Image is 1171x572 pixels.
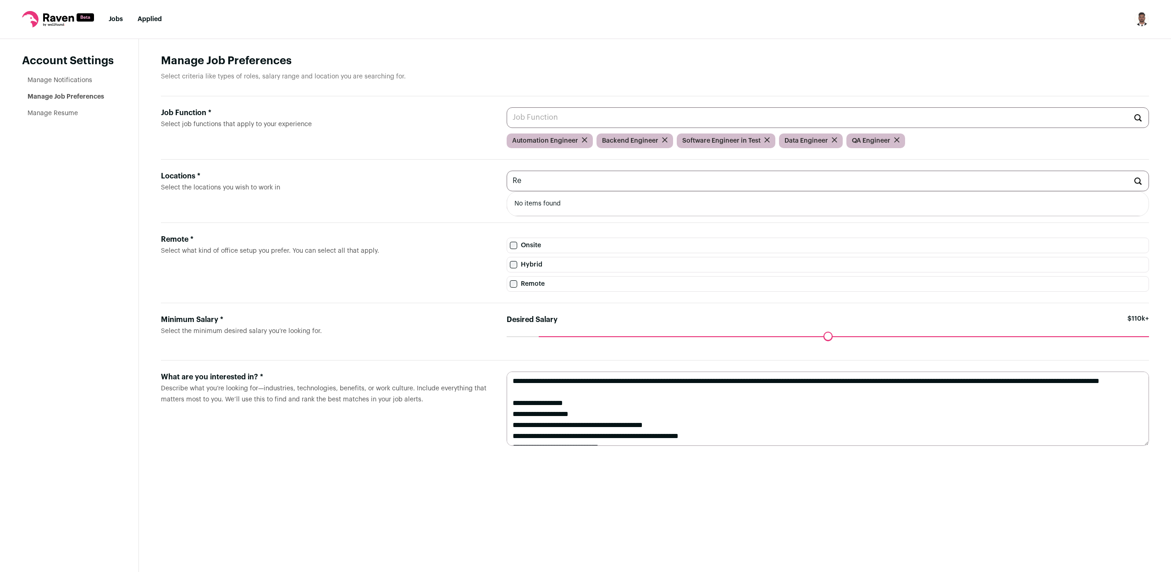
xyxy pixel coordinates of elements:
[161,314,492,325] div: Minimum Salary *
[507,171,1149,191] input: Location
[852,136,890,145] span: QA Engineer
[161,234,492,245] div: Remote *
[510,280,517,288] input: Remote
[161,121,312,128] span: Select job functions that apply to your experience
[28,77,92,83] a: Manage Notifications
[1127,314,1149,336] span: $110k+
[161,372,492,383] div: What are you interested in? *
[507,276,1149,292] label: Remote
[161,328,322,334] span: Select the minimum desired salary you’re looking for.
[1134,12,1149,27] img: 19209835-medium_jpg
[138,16,162,22] a: Applied
[161,107,492,118] div: Job Function *
[507,314,558,325] label: Desired Salary
[1134,12,1149,27] button: Open dropdown
[22,54,116,68] header: Account Settings
[161,248,379,254] span: Select what kind of office setup you prefer. You can select all that apply.
[784,136,828,145] span: Data Engineer
[510,242,517,249] input: Onsite
[161,54,1149,68] h1: Manage Job Preferences
[602,136,658,145] span: Backend Engineer
[682,136,761,145] span: Software Engineer in Test
[507,192,1149,216] li: No items found
[510,261,517,268] input: Hybrid
[161,385,486,403] span: Describe what you’re looking for—industries, technologies, benefits, or work culture. Include eve...
[28,94,104,100] a: Manage Job Preferences
[507,257,1149,272] label: Hybrid
[507,238,1149,253] label: Onsite
[161,171,492,182] div: Locations *
[512,136,578,145] span: Automation Engineer
[161,72,1149,81] p: Select criteria like types of roles, salary range and location you are searching for.
[507,107,1149,128] input: Job Function
[109,16,123,22] a: Jobs
[28,110,78,117] a: Manage Resume
[161,184,280,191] span: Select the locations you wish to work in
